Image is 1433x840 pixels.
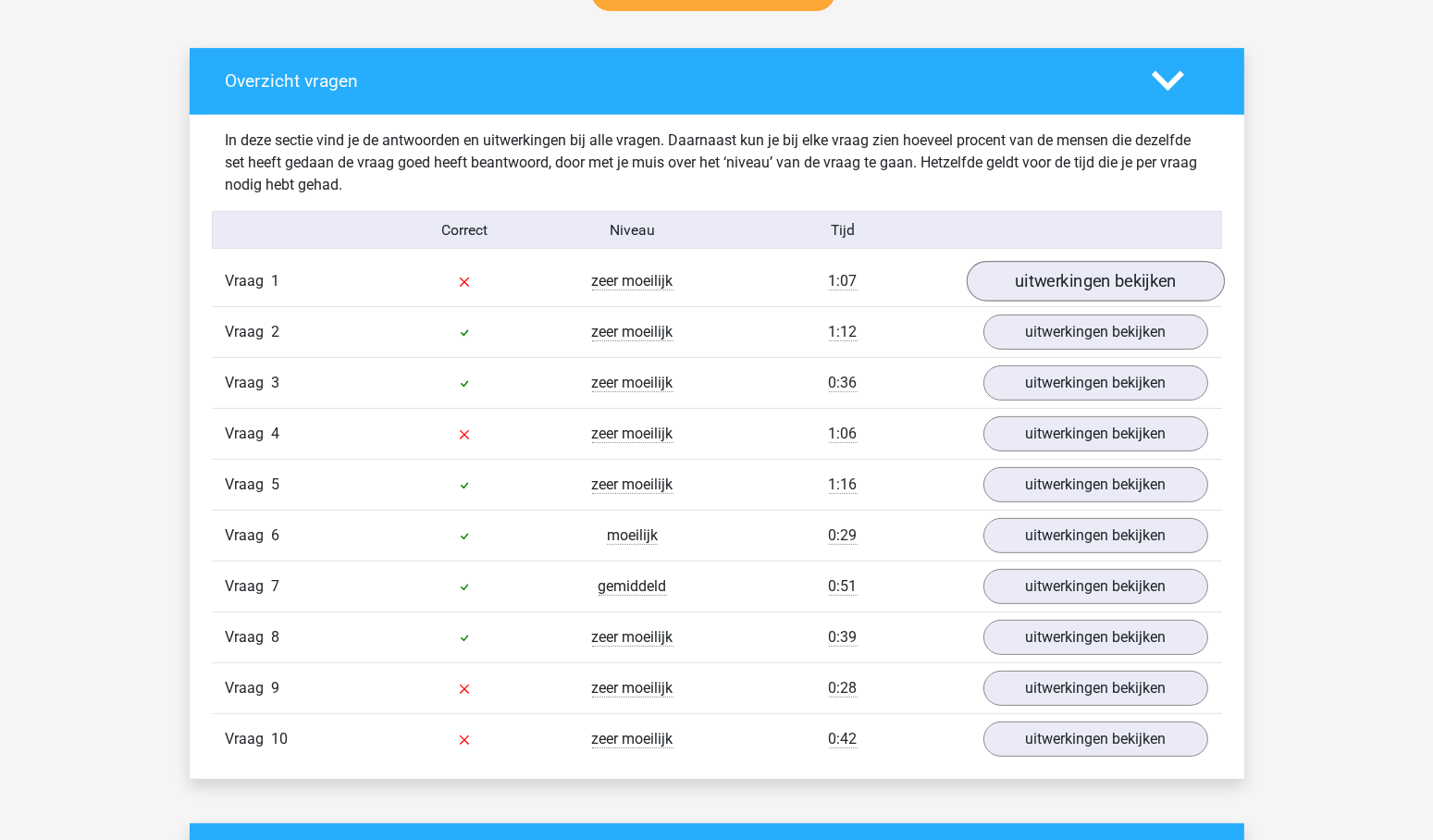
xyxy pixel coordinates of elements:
span: 1 [272,272,280,290]
span: zeer moeilijk [592,323,673,341]
span: 1:07 [829,272,858,290]
div: In deze sectie vind je de antwoorden en uitwerkingen bij alle vragen. Daarnaast kun je bij elke v... [212,130,1222,196]
span: 1:06 [829,425,858,443]
span: 4 [272,425,280,442]
span: zeer moeilijk [592,425,673,443]
span: 0:39 [829,628,858,647]
span: 6 [272,526,280,544]
span: Vraag [226,372,272,394]
span: gemiddeld [599,577,667,596]
span: 5 [272,476,280,493]
span: Vraag [226,728,272,750]
a: uitwerkingen bekijken [983,315,1208,350]
span: zeer moeilijk [592,679,673,698]
a: uitwerkingen bekijken [983,467,1208,502]
span: zeer moeilijk [592,730,673,748]
a: uitwerkingen bekijken [983,416,1208,451]
span: zeer moeilijk [592,272,673,290]
span: 0:36 [829,374,858,392]
div: Tijd [716,219,969,241]
span: 1:12 [829,323,858,341]
span: Vraag [226,626,272,649]
span: 7 [272,577,280,595]
span: moeilijk [607,526,658,545]
span: Vraag [226,321,272,343]
span: 0:51 [829,577,858,596]
span: 8 [272,628,280,646]
span: Vraag [226,270,272,292]
a: uitwerkingen bekijken [983,620,1208,655]
span: Vraag [226,677,272,699]
span: 0:28 [829,679,858,698]
span: Vraag [226,423,272,445]
span: zeer moeilijk [592,628,673,647]
a: uitwerkingen bekijken [983,671,1208,706]
span: 3 [272,374,280,391]
span: 2 [272,323,280,340]
span: 0:42 [829,730,858,748]
span: Vraag [226,575,272,598]
span: zeer moeilijk [592,374,673,392]
span: 10 [272,730,289,747]
span: zeer moeilijk [592,476,673,494]
a: uitwerkingen bekijken [983,569,1208,604]
a: uitwerkingen bekijken [983,722,1208,757]
a: uitwerkingen bekijken [983,518,1208,553]
a: uitwerkingen bekijken [966,262,1224,303]
span: 1:16 [829,476,858,494]
span: Vraag [226,474,272,496]
h4: Overzicht vragen [226,70,1124,92]
span: 0:29 [829,526,858,545]
div: Correct [380,219,549,241]
span: 9 [272,679,280,697]
a: uitwerkingen bekijken [983,365,1208,401]
div: Niveau [549,219,717,241]
span: Vraag [226,525,272,547]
